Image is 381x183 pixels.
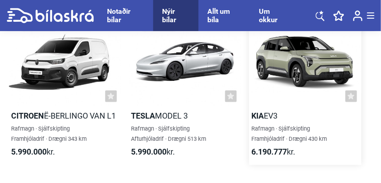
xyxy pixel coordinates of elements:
a: Nýir bílar [162,7,190,24]
h2: Model 3 [129,111,242,121]
h2: EV3 [249,111,361,121]
a: 2 ÚtfærslurCitroenë-Berlingo Van L1Rafmagn · SjálfskiptingFramhjóladrif · Drægni 343 km5.990.000kr. [9,16,121,165]
a: Allt um bíla [207,7,242,24]
b: Tesla [131,111,155,121]
span: Rafmagn · Sjálfskipting Framhjóladrif · Drægni 343 km [11,126,87,143]
a: AskjaKiaEV3Rafmagn · SjálfskiptingFramhjóladrif · Drægni 430 km6.190.777kr. [249,16,361,165]
span: kr. [251,147,295,157]
b: 5.990.000 [131,147,167,157]
b: 6.190.777 [251,147,287,157]
b: Kia [251,111,264,121]
a: Um okkur [259,7,289,24]
img: user-login.svg [353,10,363,21]
span: Rafmagn · Sjálfskipting Framhjóladrif · Drægni 430 km [251,126,327,143]
b: Citroen [11,111,44,121]
a: 4 ÚtfærslurTeslaModel 3Rafmagn · SjálfskiptingAfturhjóladrif · Drægni 513 km5.990.000kr. [129,16,242,165]
b: 5.990.000 [11,147,47,157]
span: kr. [11,147,55,157]
a: Notaðir bílar [107,7,144,24]
span: Rafmagn · Sjálfskipting Afturhjóladrif · Drægni 513 km [131,126,206,143]
h2: ë-Berlingo Van L1 [9,111,121,121]
span: kr. [131,147,175,157]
